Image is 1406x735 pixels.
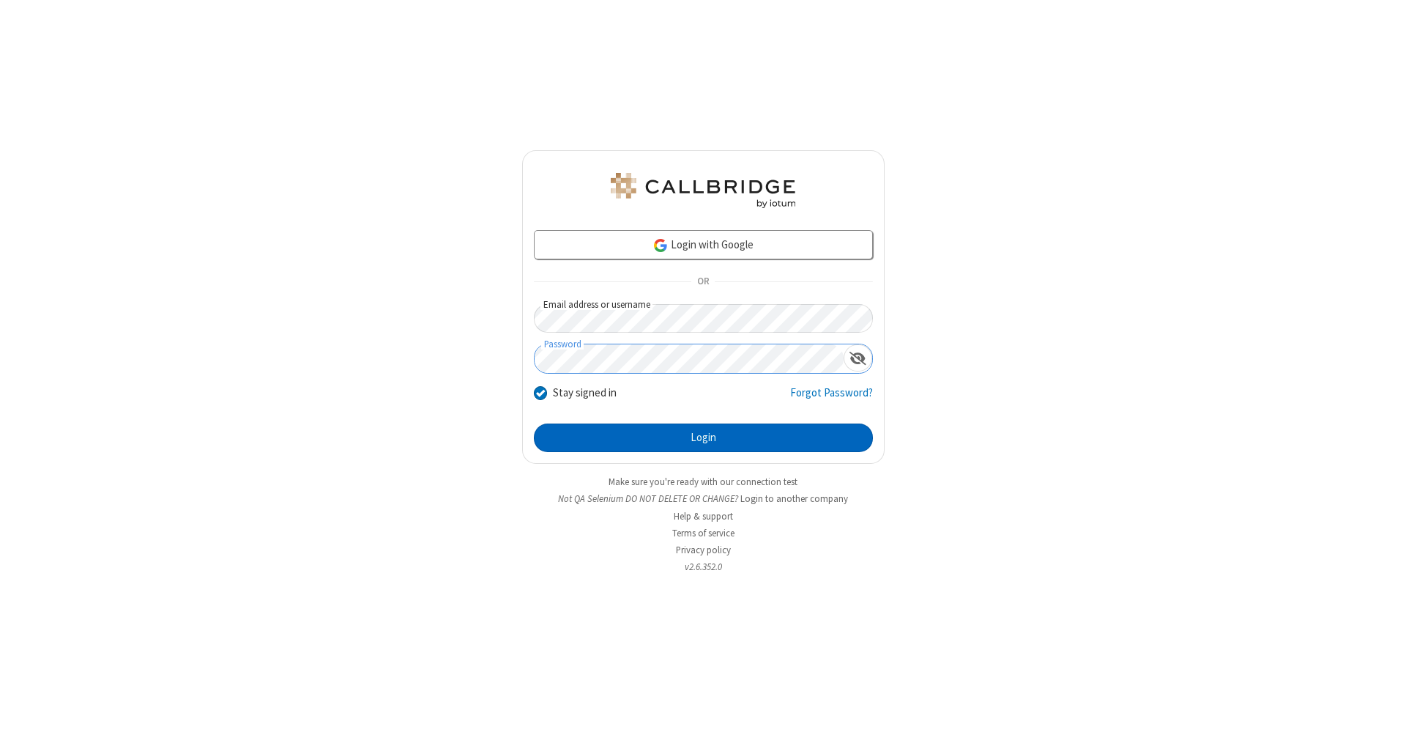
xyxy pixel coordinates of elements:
[534,304,873,333] input: Email address or username
[534,424,873,453] button: Login
[672,527,734,539] a: Terms of service
[740,492,848,506] button: Login to another company
[609,476,797,488] a: Make sure you're ready with our connection test
[674,510,733,522] a: Help & support
[522,492,885,506] li: Not QA Selenium DO NOT DELETE OR CHANGE?
[608,173,798,208] img: QA Selenium DO NOT DELETE OR CHANGE
[676,544,731,556] a: Privacy policy
[652,237,669,254] img: google-icon.png
[534,230,873,259] a: Login with Google
[553,385,617,402] label: Stay signed in
[790,385,873,413] a: Forgot Password?
[522,560,885,574] li: v2.6.352.0
[844,344,872,372] div: Show password
[535,344,844,373] input: Password
[691,272,715,292] span: OR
